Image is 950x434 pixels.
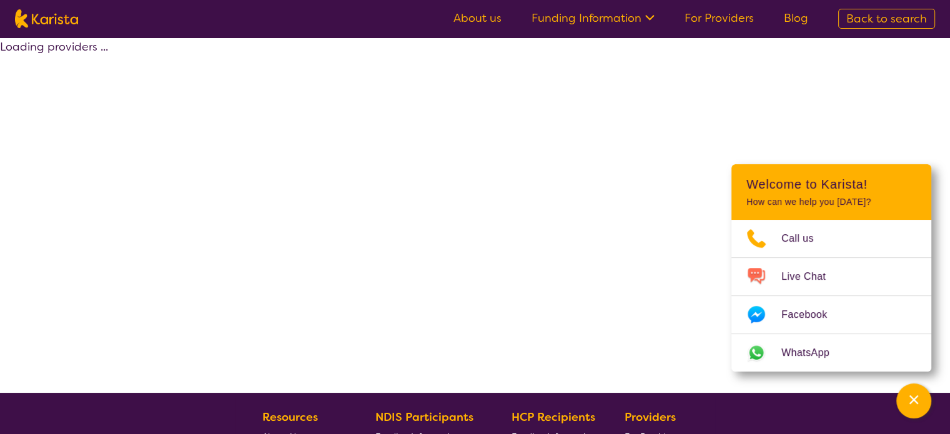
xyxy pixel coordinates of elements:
[453,11,502,26] a: About us
[784,11,808,26] a: Blog
[262,410,318,425] b: Resources
[731,164,931,372] div: Channel Menu
[375,410,473,425] b: NDIS Participants
[746,177,916,192] h2: Welcome to Karista!
[746,197,916,207] p: How can we help you [DATE]?
[781,305,842,324] span: Facebook
[685,11,754,26] a: For Providers
[781,343,844,362] span: WhatsApp
[838,9,935,29] a: Back to search
[781,267,841,286] span: Live Chat
[512,410,595,425] b: HCP Recipients
[781,229,829,248] span: Call us
[532,11,655,26] a: Funding Information
[15,9,78,28] img: Karista logo
[731,220,931,372] ul: Choose channel
[846,11,927,26] span: Back to search
[625,410,676,425] b: Providers
[896,383,931,418] button: Channel Menu
[731,334,931,372] a: Web link opens in a new tab.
